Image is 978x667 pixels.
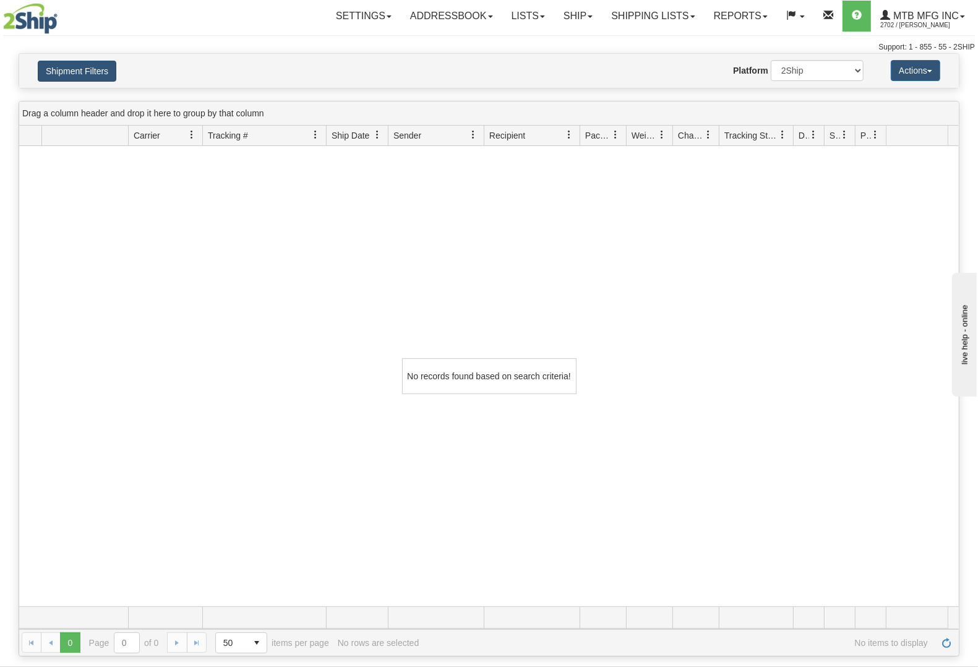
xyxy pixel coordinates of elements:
span: items per page [215,632,329,653]
a: Ship Date filter column settings [367,124,388,145]
label: Platform [733,64,768,77]
span: Carrier [134,129,160,142]
span: Pickup Status [860,129,871,142]
span: select [247,633,267,653]
span: Tracking # [208,129,248,142]
a: Lists [502,1,554,32]
a: Ship [554,1,602,32]
span: Page of 0 [89,632,159,653]
a: Settings [327,1,401,32]
span: Page sizes drop down [215,632,267,653]
span: Charge [678,129,704,142]
a: Shipping lists [602,1,704,32]
a: Addressbook [401,1,502,32]
span: Shipment Issues [830,129,840,142]
div: No records found based on search criteria! [402,358,577,394]
div: grid grouping header [19,101,959,126]
span: No items to display [427,638,928,648]
button: Shipment Filters [38,61,116,82]
span: Weight [632,129,658,142]
span: Ship Date [332,129,369,142]
span: Packages [585,129,611,142]
div: No rows are selected [338,638,419,648]
img: logo2702.jpg [3,3,58,34]
button: Actions [891,60,940,81]
a: Packages filter column settings [605,124,626,145]
a: Recipient filter column settings [559,124,580,145]
a: Weight filter column settings [651,124,672,145]
span: Page 0 [60,632,80,652]
span: Delivery Status [799,129,809,142]
a: Carrier filter column settings [181,124,202,145]
span: Tracking Status [724,129,778,142]
iframe: chat widget [950,270,977,397]
a: Refresh [937,632,956,652]
span: Sender [393,129,421,142]
a: Tracking Status filter column settings [772,124,793,145]
a: MTB MFG INC 2702 / [PERSON_NAME] [871,1,974,32]
a: Charge filter column settings [698,124,719,145]
a: Tracking # filter column settings [305,124,326,145]
span: MTB MFG INC [890,11,959,21]
span: 50 [223,637,239,649]
a: Sender filter column settings [463,124,484,145]
span: Recipient [489,129,525,142]
a: Delivery Status filter column settings [803,124,824,145]
a: Pickup Status filter column settings [865,124,886,145]
a: Shipment Issues filter column settings [834,124,855,145]
span: 2702 / [PERSON_NAME] [880,19,973,32]
div: Support: 1 - 855 - 55 - 2SHIP [3,42,975,53]
a: Reports [705,1,777,32]
div: live help - online [9,11,114,20]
